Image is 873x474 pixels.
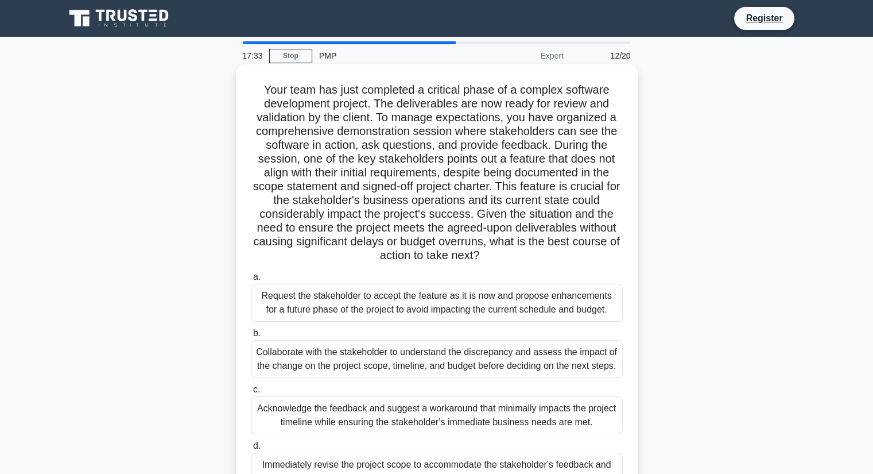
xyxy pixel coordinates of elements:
[253,328,261,338] span: b.
[253,272,261,282] span: a.
[251,284,623,322] div: Request the stakeholder to accept the feature as it is now and propose enhancements for a future ...
[571,44,638,67] div: 12/20
[251,396,623,434] div: Acknowledge the feedback and suggest a workaround that minimally impacts the project timeline whi...
[269,49,312,63] a: Stop
[251,340,623,378] div: Collaborate with the stakeholder to understand the discrepancy and assess the impact of the chang...
[312,44,470,67] div: PMP
[253,441,261,450] span: d.
[253,384,260,394] span: c.
[739,11,789,25] a: Register
[470,44,571,67] div: Expert
[250,83,624,263] h5: Your team has just completed a critical phase of a complex software development project. The deli...
[236,44,269,67] div: 17:33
